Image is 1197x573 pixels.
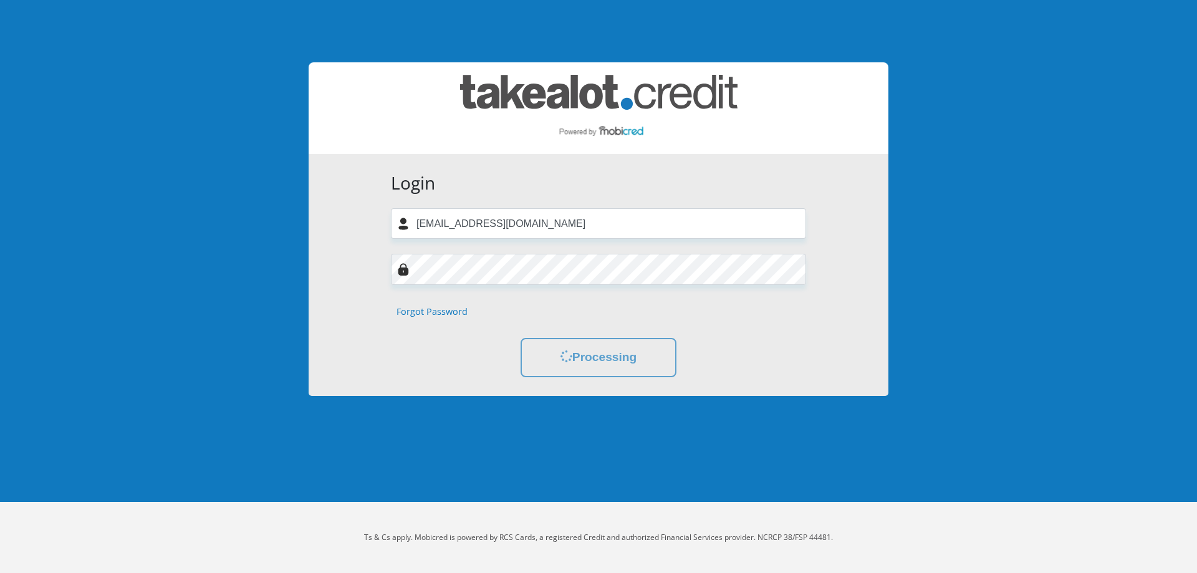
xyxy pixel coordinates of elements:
img: Image [397,263,410,276]
button: Processing [521,338,676,377]
img: takealot_credit logo [460,75,738,142]
input: Username [391,208,806,239]
img: user-icon image [397,218,410,230]
p: Ts & Cs apply. Mobicred is powered by RCS Cards, a registered Credit and authorized Financial Ser... [252,532,945,543]
a: Forgot Password [397,305,468,319]
h3: Login [391,173,806,194]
